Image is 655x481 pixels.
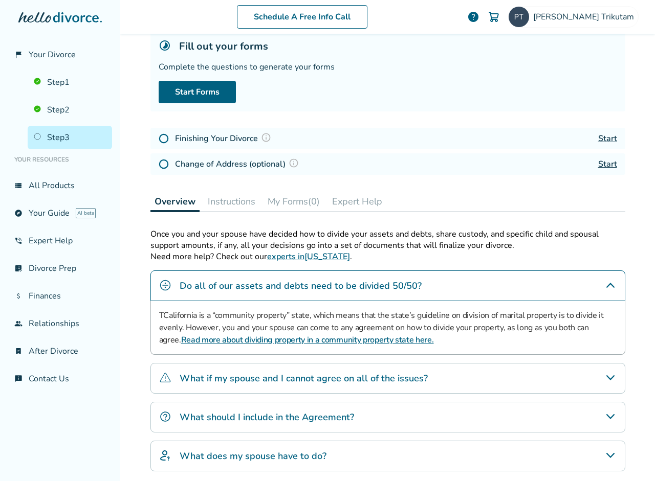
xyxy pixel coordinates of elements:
h5: Fill out your forms [179,39,268,53]
span: bookmark_check [14,347,23,355]
button: Expert Help [328,191,386,212]
img: Cart [488,11,500,23]
img: What if my spouse and I cannot agree on all of the issues? [159,372,171,384]
p: Need more help? Check out our . [150,251,625,262]
span: list_alt_check [14,264,23,272]
a: Schedule A Free Info Call [237,5,367,29]
span: attach_money [14,292,23,300]
a: attach_moneyFinances [8,284,112,308]
a: list_alt_checkDivorce Prep [8,257,112,280]
a: Step3 [28,126,112,149]
span: Your Divorce [29,49,76,60]
a: flag_2Your Divorce [8,43,112,66]
a: Start Forms [159,81,236,103]
img: What should I include in the Agreement? [159,410,171,423]
span: group [14,319,23,328]
a: Step1 [28,71,112,94]
button: Instructions [204,191,259,212]
a: Step2 [28,98,112,122]
div: Complete the questions to generate your forms [159,61,617,73]
img: Question Mark [289,158,299,168]
a: Start [598,133,617,144]
a: groupRelationships [8,312,112,335]
span: phone_in_talk [14,237,23,245]
img: Not Started [159,133,169,144]
a: Read more about dividing property in a community property state here. [181,334,434,346]
a: help [467,11,479,23]
img: ptrikutam@gmail.com [509,7,529,27]
span: flag_2 [14,51,23,59]
span: AI beta [76,208,96,218]
a: view_listAll Products [8,174,112,197]
img: What does my spouse have to do? [159,449,171,462]
div: What if my spouse and I cannot agree on all of the issues? [150,363,625,394]
h4: Change of Address (optional) [175,157,302,171]
a: bookmark_checkAfter Divorce [8,339,112,363]
p: Once you and your spouse have decided how to divide your assets and debts, share custody, and spe... [150,228,625,251]
span: [PERSON_NAME] Trikutam [533,11,638,22]
div: What does my spouse have to do? [150,441,625,471]
li: Your Resources [8,149,112,170]
h4: What should I include in the Agreement? [180,410,354,424]
p: TCalifornia is a “community property” state, which means that the state’s guideline on division o... [159,309,617,346]
h4: Do all of our assets and debts need to be divided 50/50? [180,279,422,292]
span: view_list [14,181,23,190]
img: Do all of our assets and debts need to be divided 50/50? [159,279,171,291]
img: Not Started [159,159,169,169]
h4: What if my spouse and I cannot agree on all of the issues? [180,372,428,385]
button: Overview [150,191,200,212]
span: explore [14,209,23,217]
img: Question Mark [261,132,271,143]
h4: What does my spouse have to do? [180,449,326,463]
iframe: Chat Widget [604,432,655,481]
span: chat_info [14,375,23,383]
a: exploreYour GuideAI beta [8,201,112,225]
a: experts in[US_STATE] [267,251,350,262]
a: Start [598,158,617,170]
div: Do all of our assets and debts need to be divided 50/50? [150,270,625,301]
div: What should I include in the Agreement? [150,402,625,432]
a: chat_infoContact Us [8,367,112,391]
h4: Finishing Your Divorce [175,132,274,145]
button: My Forms(0) [264,191,324,212]
a: phone_in_talkExpert Help [8,229,112,253]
